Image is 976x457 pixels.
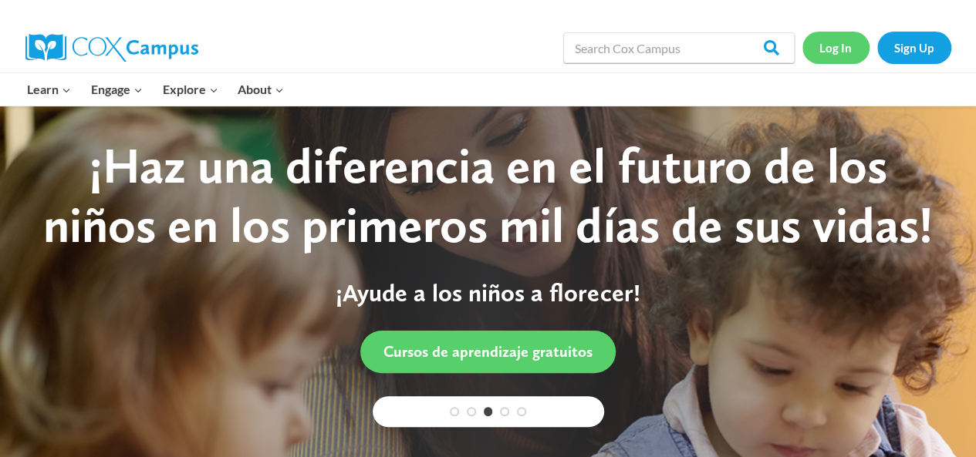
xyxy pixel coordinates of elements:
button: Child menu of About [228,73,294,106]
nav: Primary Navigation [18,73,294,106]
button: Child menu of Explore [153,73,228,106]
a: Cursos de aprendizaje gratuitos [360,331,616,373]
a: 5 [517,407,526,416]
a: 1 [450,407,459,416]
div: ¡Haz una diferencia en el futuro de los niños en los primeros mil días de sus vidas! [31,136,945,255]
input: Search Cox Campus [563,32,795,63]
span: Cursos de aprendizaje gratuitos [383,342,593,361]
p: ¡Ayude a los niños a florecer! [31,278,945,307]
button: Child menu of Learn [18,73,82,106]
a: 2 [467,407,476,416]
a: 4 [500,407,509,416]
a: 3 [484,407,493,416]
img: Cox Campus [25,34,198,62]
nav: Secondary Navigation [802,32,951,63]
button: Child menu of Engage [81,73,153,106]
a: Log In [802,32,870,63]
a: Sign Up [877,32,951,63]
